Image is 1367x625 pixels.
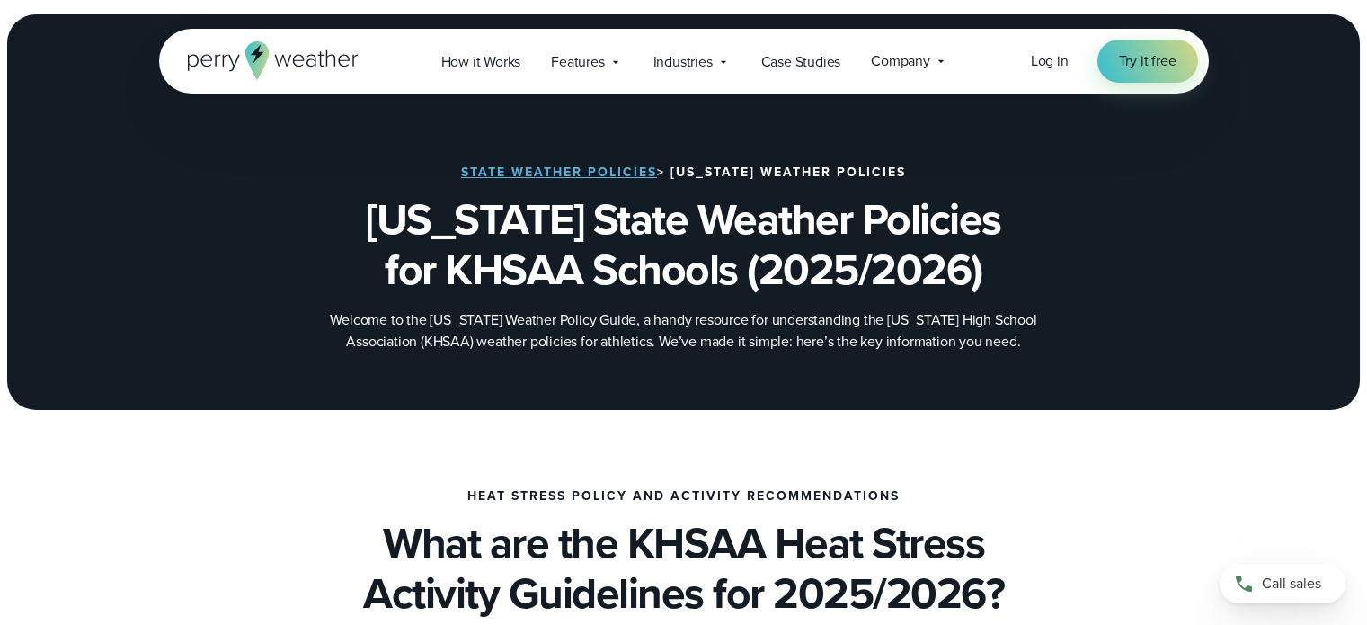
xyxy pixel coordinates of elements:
[467,489,900,504] p: Heat Stress Policy and Activity Recommendations
[1031,50,1069,71] span: Log in
[159,518,1209,619] h2: What are the KHSAA Heat Stress Activity Guidelines for 2025/2026?
[1031,50,1069,72] a: Log in
[461,163,657,182] a: State Weather Policies
[1119,50,1176,72] span: Try it free
[441,51,521,73] span: How it Works
[871,50,930,72] span: Company
[761,51,841,73] span: Case Studies
[746,43,857,80] a: Case Studies
[1097,40,1198,83] a: Try it free
[324,309,1043,353] p: Welcome to the [US_STATE] Weather Policy Guide, a handy resource for understanding the [US_STATE]...
[1220,564,1345,603] a: Call sales
[1262,573,1321,594] span: Call sales
[426,43,537,80] a: How it Works
[653,51,713,73] span: Industries
[551,51,604,73] span: Features
[249,194,1119,295] h1: [US_STATE] State Weather Policies for KHSAA Schools (2025/2026)
[461,165,906,180] h3: > [US_STATE] Weather Policies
